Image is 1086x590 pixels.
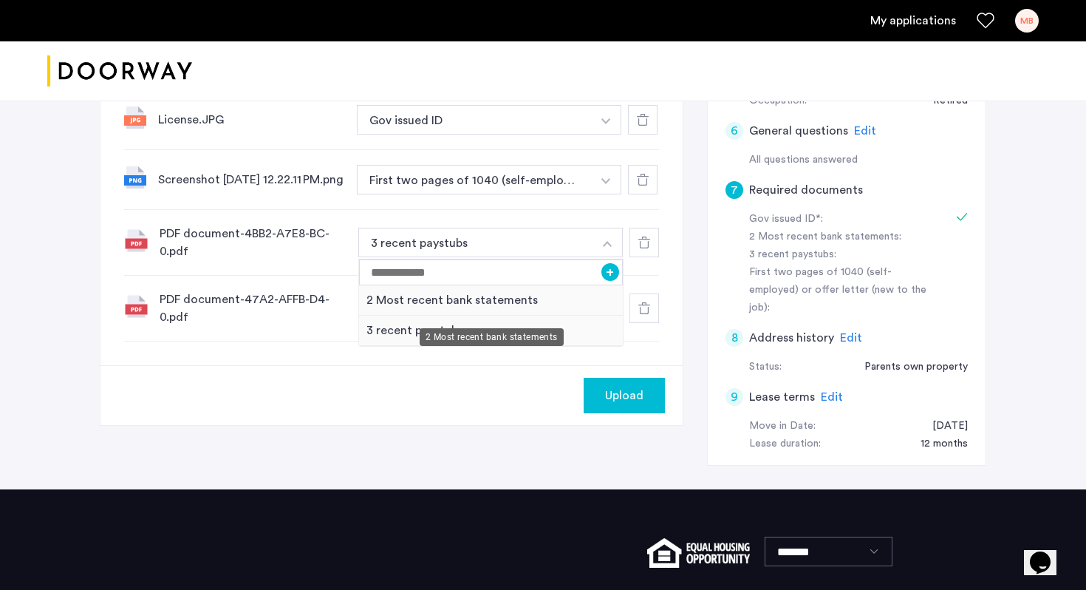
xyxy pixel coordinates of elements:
button: button [358,228,593,257]
div: Gov issued ID*: [749,211,935,228]
button: button [591,165,621,194]
h5: Required documents [749,181,863,199]
button: button [592,228,623,257]
img: file [124,106,146,129]
img: file [124,166,146,189]
div: 3 recent paystubs: [749,246,935,264]
img: arrow [601,178,610,184]
div: 2 Most recent bank statements [420,328,564,346]
img: arrow [603,241,612,247]
div: Status: [749,359,782,376]
div: Parents own property [850,359,968,376]
button: button [357,105,592,135]
a: Cazamio logo [47,44,192,99]
span: Edit [854,125,876,137]
img: file [124,294,148,318]
div: MB [1015,9,1039,33]
h5: Lease terms [749,388,815,406]
div: Screenshot [DATE] 12.22.11 PM.png [158,171,345,189]
div: 8 [725,329,743,347]
div: 7 [725,181,743,199]
iframe: chat widget [1024,531,1071,575]
button: button [357,165,592,194]
div: 2 Most recent bank statements [359,285,623,316]
div: PDF document-47A2-AFFB-D4-0.pdf [160,291,346,326]
button: button [584,378,665,413]
div: 6 [725,122,743,140]
img: equal-housing.png [647,538,750,568]
div: 12 months [906,435,968,453]
h5: General questions [749,122,848,140]
div: 10/01/2025 [918,418,968,435]
img: file [124,228,148,252]
div: All questions answered [749,152,968,169]
button: button [591,105,621,135]
a: My application [870,12,956,30]
span: Edit [840,332,862,344]
img: arrow [601,118,610,124]
img: logo [47,44,192,99]
div: First two pages of 1040 (self-employed) or offer letter (new to the job): [749,264,935,317]
div: PDF document-4BB2-A7E8-BC-0.pdf [160,225,346,260]
span: Edit [821,391,843,403]
div: Move in Date: [749,418,816,435]
div: Lease duration: [749,435,821,453]
div: 2 Most recent bank statements: [749,228,935,246]
select: Language select [765,537,892,566]
div: 9 [725,388,743,406]
button: + [601,263,619,281]
div: License.JPG [158,111,345,129]
a: Favorites [977,12,994,30]
div: 3 recent paystubs [359,316,623,346]
h5: Address history [749,329,834,347]
span: Upload [605,387,643,404]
